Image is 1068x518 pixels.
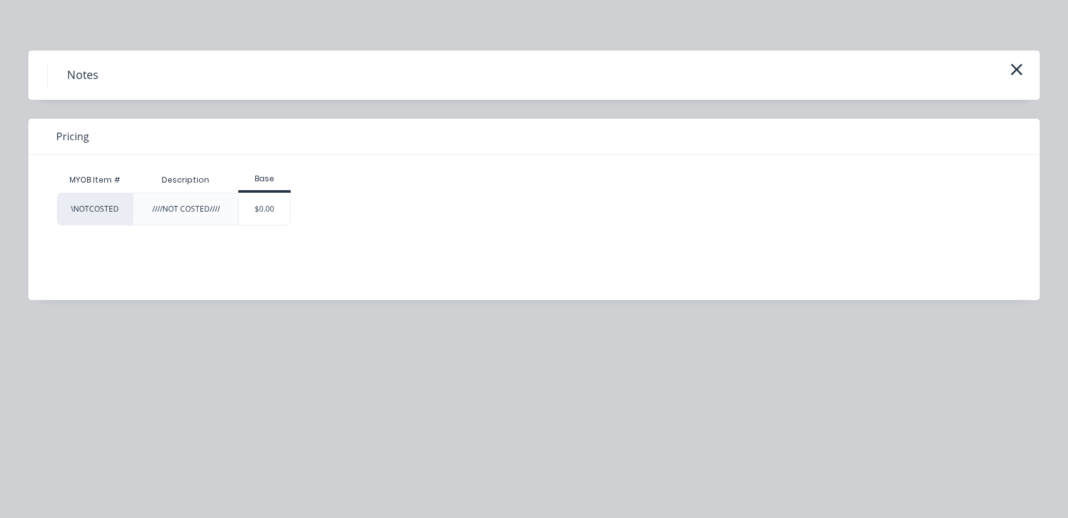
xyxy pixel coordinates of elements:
span: Pricing [56,129,89,144]
div: Base [238,173,291,184]
div: ////NOT COSTED//// [152,203,220,215]
div: $0.00 [239,193,290,225]
div: Description [152,164,219,196]
div: MYOB Item # [57,167,133,193]
div: \NOTCOSTED [57,193,133,226]
h4: Notes [47,63,118,87]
